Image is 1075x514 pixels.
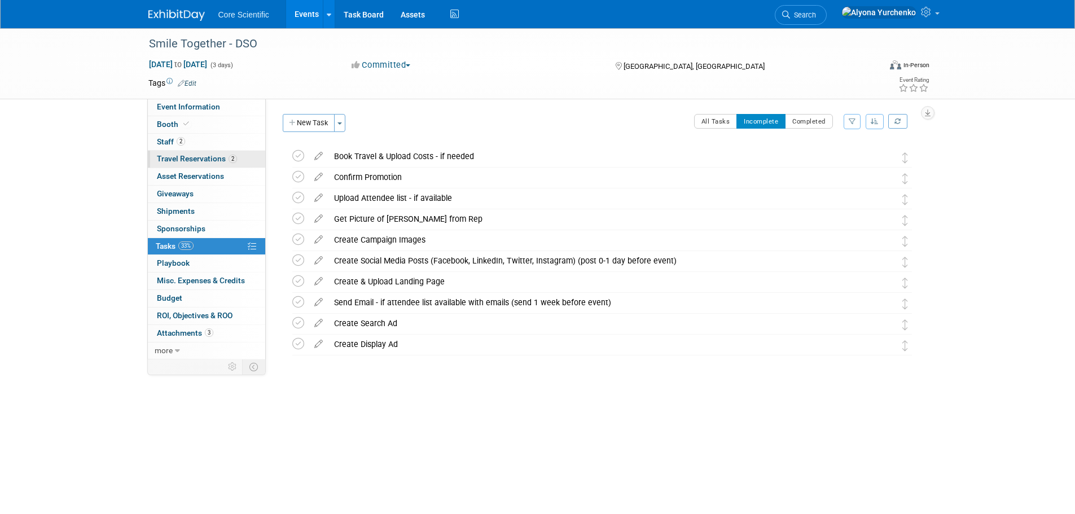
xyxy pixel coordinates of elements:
[157,102,220,111] span: Event Information
[148,255,265,272] a: Playbook
[157,293,182,302] span: Budget
[218,10,269,19] span: Core Scientific
[178,80,196,87] a: Edit
[183,121,189,127] i: Booth reservation complete
[283,114,335,132] button: New Task
[205,328,213,337] span: 3
[177,137,185,146] span: 2
[877,213,892,227] img: Rachel Wolff
[902,152,908,163] i: Move task
[157,328,213,337] span: Attachments
[877,234,892,248] img: Megan Murray
[157,258,190,267] span: Playbook
[902,319,908,330] i: Move task
[328,314,854,333] div: Create Search Ad
[309,193,328,203] a: edit
[148,59,208,69] span: [DATE] [DATE]
[223,359,243,374] td: Personalize Event Tab Strip
[148,342,265,359] a: more
[178,241,194,250] span: 33%
[148,186,265,203] a: Giveaways
[148,10,205,21] img: ExhibitDay
[309,318,328,328] a: edit
[736,114,786,129] button: Incomplete
[148,238,265,255] a: Tasks33%
[157,311,232,320] span: ROI, Objectives & ROO
[902,278,908,288] i: Move task
[694,114,738,129] button: All Tasks
[148,168,265,185] a: Asset Reservations
[328,147,854,166] div: Book Travel & Upload Costs - if needed
[148,273,265,289] a: Misc. Expenses & Credits
[148,134,265,151] a: Staff2
[328,209,854,229] div: Get Picture of [PERSON_NAME] from Rep
[328,251,854,270] div: Create Social Media Posts (Facebook, LinkedIn, Twitter, Instagram) (post 0-1 day before event)
[328,293,854,312] div: Send Email - if attendee list available with emails (send 1 week before event)
[348,59,415,71] button: Committed
[242,359,265,374] td: Toggle Event Tabs
[328,335,854,354] div: Create Display Ad
[888,114,907,129] a: Refresh
[148,203,265,220] a: Shipments
[148,116,265,133] a: Booth
[814,59,930,76] div: Event Format
[209,61,233,69] span: (3 days)
[877,338,892,353] img: Megan Murray
[902,298,908,309] i: Move task
[229,155,237,163] span: 2
[902,340,908,351] i: Move task
[148,151,265,168] a: Travel Reservations2
[328,188,854,208] div: Upload Attendee list - if available
[775,5,827,25] a: Search
[309,151,328,161] a: edit
[328,168,854,187] div: Confirm Promotion
[877,254,892,269] img: Megan Murray
[309,235,328,245] a: edit
[877,171,892,186] img: Alissa Schlosser
[309,214,328,224] a: edit
[877,275,892,290] img: Megan Murray
[877,296,892,311] img: Megan Murray
[903,61,929,69] div: In-Person
[148,290,265,307] a: Budget
[309,276,328,287] a: edit
[841,6,916,19] img: Alyona Yurchenko
[785,114,833,129] button: Completed
[157,207,195,216] span: Shipments
[309,339,328,349] a: edit
[145,34,863,54] div: Smile Together - DSO
[148,325,265,342] a: Attachments3
[157,120,191,129] span: Booth
[157,224,205,233] span: Sponsorships
[148,221,265,238] a: Sponsorships
[157,276,245,285] span: Misc. Expenses & Credits
[877,317,892,332] img: Megan Murray
[157,172,224,181] span: Asset Reservations
[157,189,194,198] span: Giveaways
[173,60,183,69] span: to
[157,137,185,146] span: Staff
[902,257,908,267] i: Move task
[156,241,194,251] span: Tasks
[902,173,908,184] i: Move task
[624,62,765,71] span: [GEOGRAPHIC_DATA], [GEOGRAPHIC_DATA]
[155,346,173,355] span: more
[902,236,908,247] i: Move task
[148,307,265,324] a: ROI, Objectives & ROO
[148,99,265,116] a: Event Information
[902,194,908,205] i: Move task
[148,77,196,89] td: Tags
[157,154,237,163] span: Travel Reservations
[898,77,929,83] div: Event Rating
[877,192,892,207] img: Rachel Wolff
[890,60,901,69] img: Format-Inperson.png
[902,215,908,226] i: Move task
[328,272,854,291] div: Create & Upload Landing Page
[309,172,328,182] a: edit
[790,11,816,19] span: Search
[309,256,328,266] a: edit
[328,230,854,249] div: Create Campaign Images
[309,297,328,307] a: edit
[877,150,892,165] img: Alyona Yurchenko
